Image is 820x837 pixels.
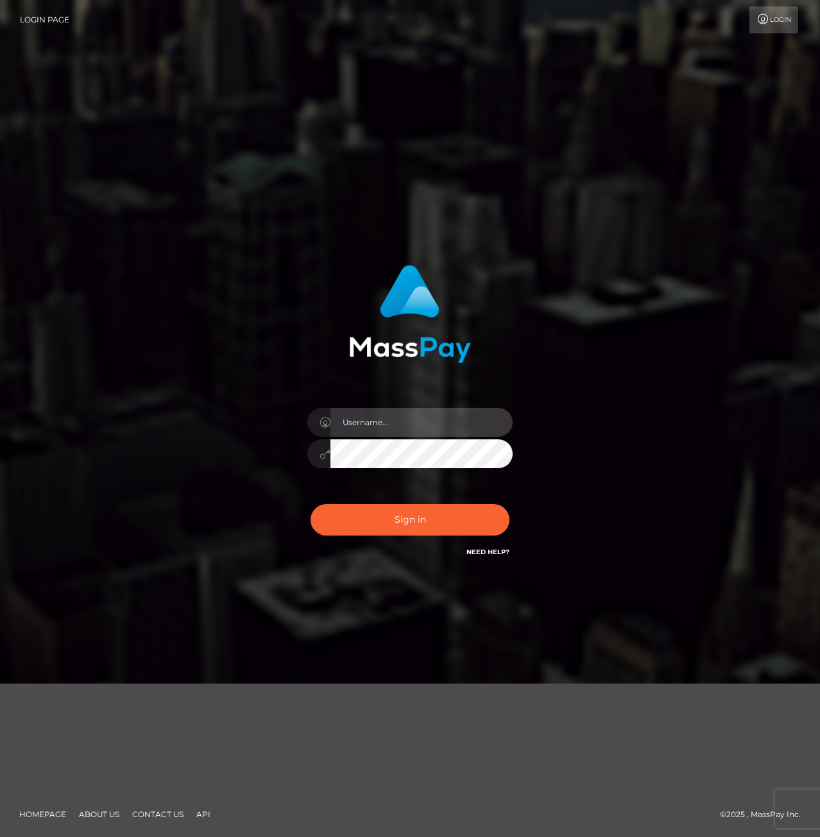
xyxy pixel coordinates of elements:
a: About Us [74,804,124,824]
a: Need Help? [466,548,509,556]
div: © 2025 , MassPay Inc. [720,807,810,822]
a: API [191,804,216,824]
button: Sign in [311,504,509,536]
a: Login [749,6,798,33]
a: Homepage [14,804,71,824]
img: MassPay Login [349,265,471,363]
input: Username... [330,408,513,437]
a: Contact Us [127,804,189,824]
a: Login Page [20,6,69,33]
